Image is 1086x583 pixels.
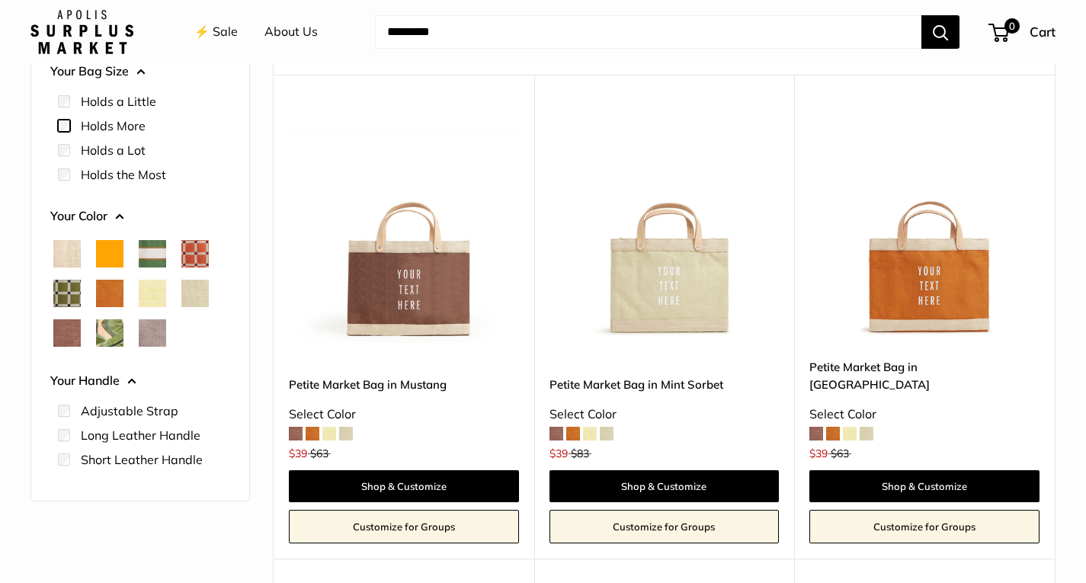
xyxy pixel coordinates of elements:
[53,280,81,307] button: Chenille Window Sage
[289,470,519,502] a: Shop & Customize
[50,60,230,83] button: Your Bag Size
[375,15,921,49] input: Search...
[549,113,780,343] img: Petite Market Bag in Mint Sorbet
[549,510,780,543] a: Customize for Groups
[96,280,123,307] button: Cognac
[1030,24,1056,40] span: Cart
[809,113,1040,343] img: Petite Market Bag in Cognac
[549,470,780,502] a: Shop & Customize
[1004,18,1020,34] span: 0
[549,113,780,343] a: Petite Market Bag in Mint SorbetPetite Market Bag in Mint Sorbet
[289,447,307,460] span: $39
[53,240,81,267] button: Natural
[81,117,146,135] label: Holds More
[289,376,519,393] a: Petite Market Bag in Mustang
[289,510,519,543] a: Customize for Groups
[139,319,166,347] button: Taupe
[50,205,230,228] button: Your Color
[549,447,568,460] span: $39
[81,141,146,159] label: Holds a Lot
[50,370,230,392] button: Your Handle
[81,450,203,469] label: Short Leather Handle
[181,280,209,307] button: Mint Sorbet
[289,403,519,426] div: Select Color
[549,376,780,393] a: Petite Market Bag in Mint Sorbet
[289,113,519,343] a: Petite Market Bag in MustangPetite Market Bag in Mustang
[30,10,133,54] img: Apolis: Surplus Market
[310,447,328,460] span: $63
[990,20,1056,44] a: 0 Cart
[809,358,1040,394] a: Petite Market Bag in [GEOGRAPHIC_DATA]
[809,113,1040,343] a: Petite Market Bag in CognacPetite Market Bag in Cognac
[81,92,156,111] label: Holds a Little
[194,21,238,43] a: ⚡️ Sale
[809,403,1040,426] div: Select Color
[81,402,178,420] label: Adjustable Strap
[549,403,780,426] div: Select Color
[81,426,200,444] label: Long Leather Handle
[809,470,1040,502] a: Shop & Customize
[921,15,959,49] button: Search
[96,319,123,347] button: Palm Leaf
[809,447,828,460] span: $39
[139,240,166,267] button: Court Green
[96,240,123,267] button: Orange
[53,319,81,347] button: Mustang
[289,113,519,343] img: Petite Market Bag in Mustang
[139,280,166,307] button: Daisy
[264,21,318,43] a: About Us
[181,240,209,267] button: Chenille Window Brick
[809,510,1040,543] a: Customize for Groups
[831,447,849,460] span: $63
[81,165,166,184] label: Holds the Most
[571,447,589,460] span: $83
